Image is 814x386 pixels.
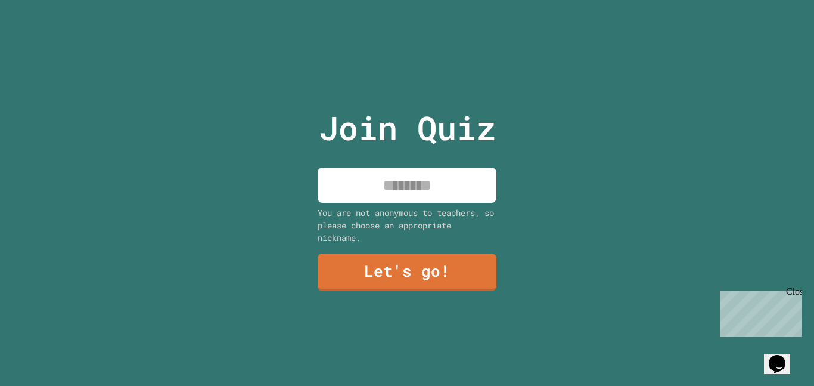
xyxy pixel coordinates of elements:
iframe: chat widget [764,338,802,374]
iframe: chat widget [715,286,802,337]
div: Chat with us now!Close [5,5,82,76]
p: Join Quiz [319,103,496,153]
a: Let's go! [318,254,496,291]
div: You are not anonymous to teachers, so please choose an appropriate nickname. [318,206,496,244]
